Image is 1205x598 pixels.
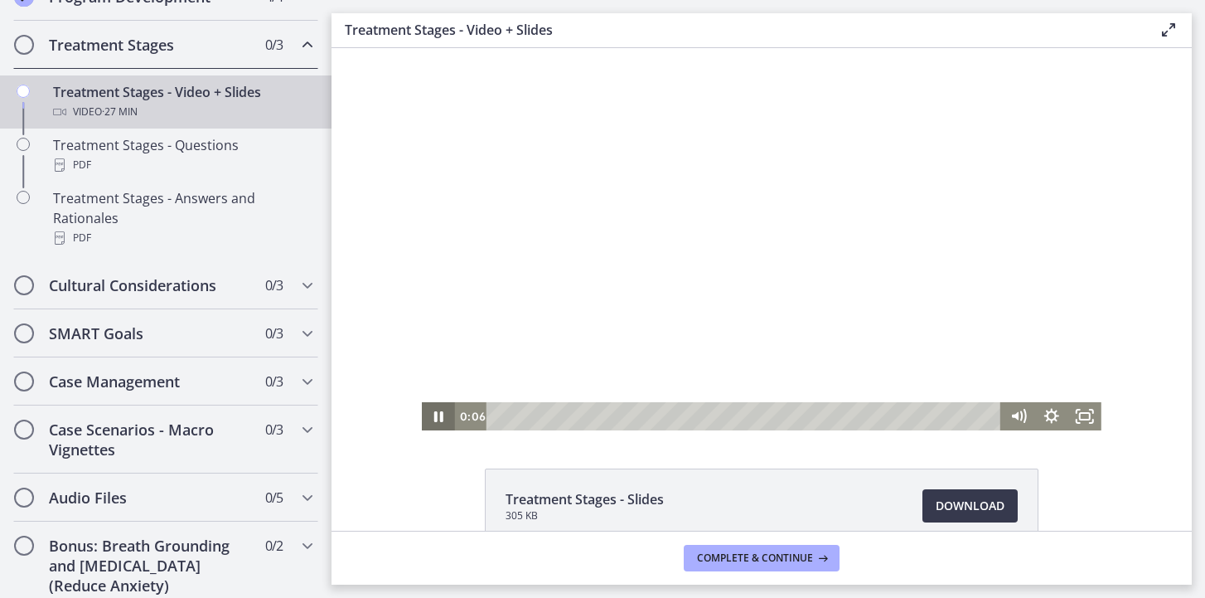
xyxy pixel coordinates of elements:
[53,135,312,175] div: Treatment Stages - Questions
[53,155,312,175] div: PDF
[265,536,283,556] span: 0 / 2
[265,35,283,55] span: 0 / 3
[684,545,840,571] button: Complete & continue
[49,488,251,508] h2: Audio Files
[697,552,813,565] span: Complete & continue
[53,188,312,248] div: Treatment Stages - Answers and Rationales
[737,354,770,382] button: Fullscreen
[265,420,283,440] span: 0 / 3
[331,48,1192,430] iframe: Video Lesson
[345,20,1132,40] h3: Treatment Stages - Video + Slides
[922,489,1018,523] a: Download
[265,275,283,295] span: 0 / 3
[506,489,664,509] span: Treatment Stages - Slides
[506,509,664,523] span: 305 KB
[53,82,312,122] div: Treatment Stages - Video + Slides
[53,102,312,122] div: Video
[265,372,283,391] span: 0 / 3
[49,275,251,295] h2: Cultural Considerations
[49,536,251,596] h2: Bonus: Breath Grounding and [MEDICAL_DATA] (Reduce Anxiety)
[704,354,737,382] button: Show settings menu
[102,102,138,122] span: · 27 min
[49,420,251,459] h2: Case Scenarios - Macro Vignettes
[49,372,251,391] h2: Case Management
[53,228,312,248] div: PDF
[670,354,704,382] button: Mute
[49,323,251,343] h2: SMART Goals
[936,496,1004,516] span: Download
[265,323,283,343] span: 0 / 3
[49,35,251,55] h2: Treatment Stages
[265,488,283,508] span: 0 / 5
